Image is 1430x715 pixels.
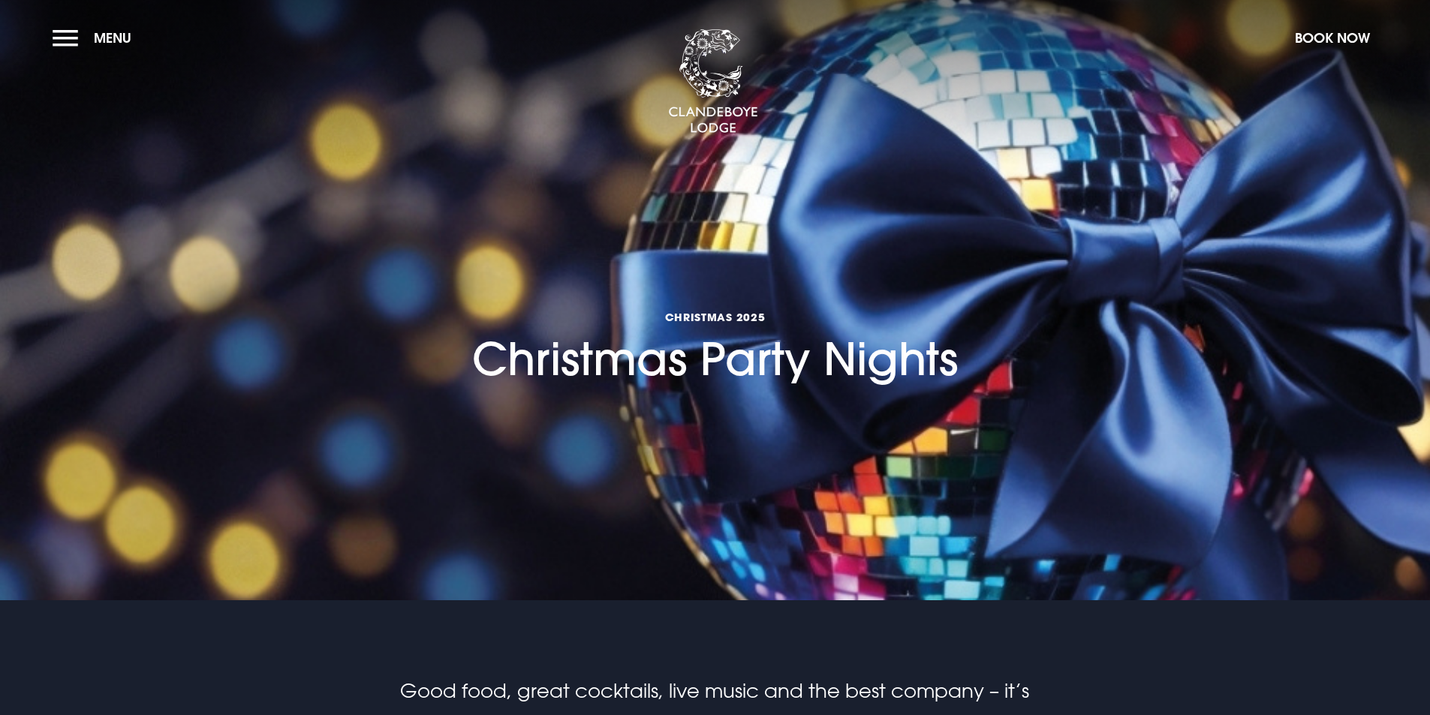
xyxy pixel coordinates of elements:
[472,222,958,386] h1: Christmas Party Nights
[1287,22,1377,54] button: Book Now
[53,22,139,54] button: Menu
[668,29,758,134] img: Clandeboye Lodge
[94,29,131,47] span: Menu
[472,310,958,324] span: Christmas 2025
